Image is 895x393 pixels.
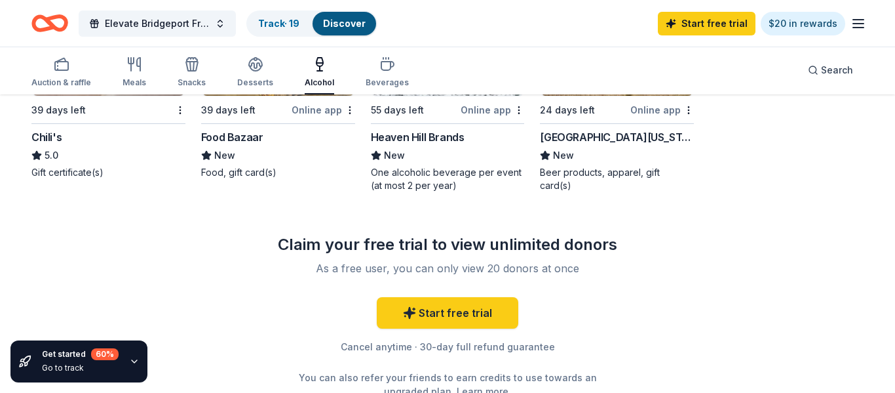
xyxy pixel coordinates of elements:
[377,297,518,329] a: Start free trial
[237,51,273,94] button: Desserts
[178,77,206,88] div: Snacks
[79,10,236,37] button: Elevate Bridgeport Friendsgiving 2025
[658,12,755,35] a: Start free trial
[371,102,424,118] div: 55 days left
[42,363,119,373] div: Go to track
[201,129,263,145] div: Food Bazaar
[178,51,206,94] button: Snacks
[31,166,185,179] div: Gift certificate(s)
[258,18,299,29] a: Track· 19
[31,51,91,94] button: Auction & raffle
[630,102,694,118] div: Online app
[540,166,694,192] div: Beer products, apparel, gift card(s)
[821,62,853,78] span: Search
[366,51,409,94] button: Beverages
[761,12,845,35] a: $20 in rewards
[123,77,146,88] div: Meals
[42,348,119,360] div: Get started
[31,8,68,39] a: Home
[201,166,355,179] div: Food, gift card(s)
[275,260,620,276] div: As a free user, you can only view 20 donors at once
[540,102,595,118] div: 24 days left
[214,148,235,163] span: New
[91,348,119,360] div: 60 %
[797,57,864,83] button: Search
[384,148,405,163] span: New
[201,102,256,118] div: 39 days left
[305,77,334,88] div: Alcohol
[237,77,273,88] div: Desserts
[553,148,574,163] span: New
[259,339,636,355] div: Cancel anytime · 30-day full refund guarantee
[305,51,334,94] button: Alcohol
[31,77,91,88] div: Auction & raffle
[105,16,210,31] span: Elevate Bridgeport Friendsgiving 2025
[123,51,146,94] button: Meals
[246,10,377,37] button: Track· 19Discover
[31,102,86,118] div: 39 days left
[292,102,355,118] div: Online app
[259,234,636,255] div: Claim your free trial to view unlimited donors
[45,148,58,163] span: 5.0
[371,129,465,145] div: Heaven Hill Brands
[31,129,62,145] div: Chili's
[323,18,366,29] a: Discover
[371,166,525,192] div: One alcoholic beverage per event (at most 2 per year)
[540,129,694,145] div: [GEOGRAPHIC_DATA][US_STATE]
[461,102,524,118] div: Online app
[366,77,409,88] div: Beverages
